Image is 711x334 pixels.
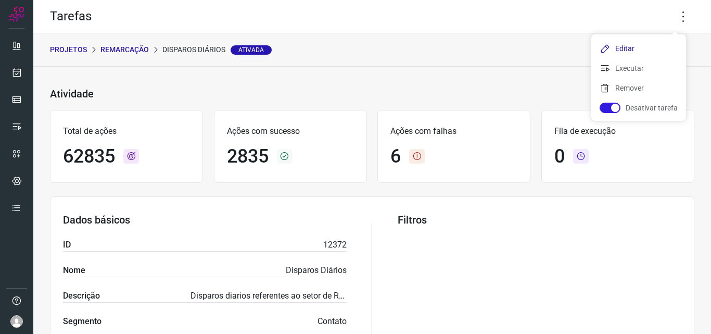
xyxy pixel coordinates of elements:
[227,125,354,138] p: Ações com sucesso
[591,80,686,96] li: Remover
[100,44,149,55] p: Remarcação
[50,44,87,55] p: PROJETOS
[63,315,101,328] label: Segmento
[63,239,71,251] label: ID
[390,145,401,168] h1: 6
[9,6,24,22] img: Logo
[554,125,681,138] p: Fila de execução
[591,40,686,57] li: Editar
[554,145,565,168] h1: 0
[63,214,347,226] h3: Dados básicos
[231,45,272,55] span: Ativada
[162,44,272,55] p: Disparos Diários
[318,315,347,328] p: Contato
[63,145,115,168] h1: 62835
[10,315,23,328] img: avatar-user-boy.jpg
[286,264,347,277] p: Disparos Diários
[323,239,347,251] p: 12372
[227,145,269,168] h1: 2835
[63,264,85,277] label: Nome
[191,290,347,302] p: Disparos diarios referentes ao setor de Remacação
[50,9,92,24] h2: Tarefas
[50,88,94,100] h3: Atividade
[63,290,100,302] label: Descrição
[390,125,517,138] p: Ações com falhas
[398,214,681,226] h3: Filtros
[591,100,686,116] li: Desativar tarefa
[63,125,190,138] p: Total de ações
[591,60,686,77] li: Executar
